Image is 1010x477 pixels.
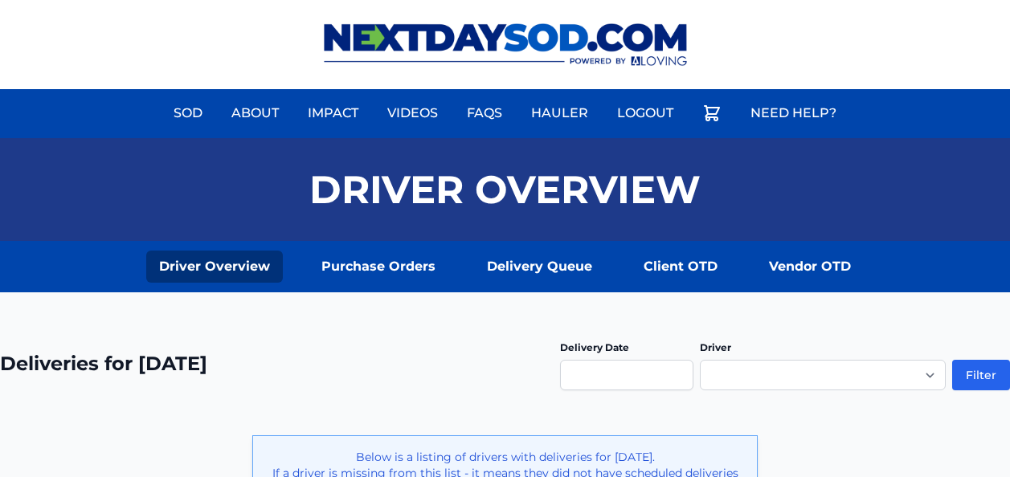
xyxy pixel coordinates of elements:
a: About [222,94,288,132]
button: Filter [952,360,1010,390]
label: Driver [700,341,731,353]
label: Delivery Date [560,341,629,353]
a: Delivery Queue [474,251,605,283]
a: Impact [298,94,368,132]
h1: Driver Overview [309,170,701,209]
a: Hauler [521,94,598,132]
a: Logout [607,94,683,132]
a: Vendor OTD [756,251,864,283]
a: Need Help? [741,94,846,132]
a: Videos [378,94,448,132]
a: Driver Overview [146,251,283,283]
a: Client OTD [631,251,730,283]
a: FAQs [457,94,512,132]
a: Purchase Orders [309,251,448,283]
a: Sod [164,94,212,132]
